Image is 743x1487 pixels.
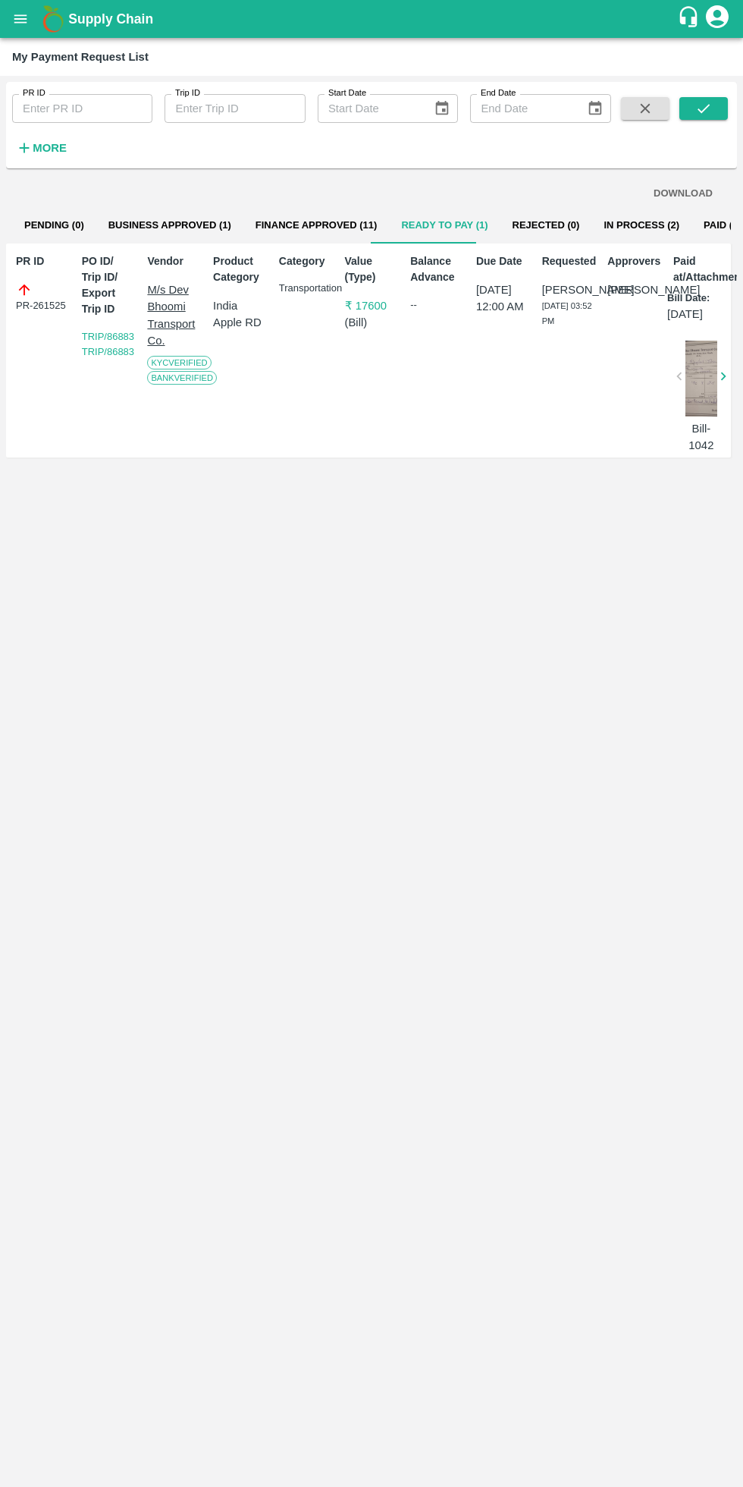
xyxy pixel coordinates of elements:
[33,142,67,154] strong: More
[12,94,152,123] input: Enter PR ID
[410,253,464,285] p: Balance Advance
[147,253,201,269] p: Vendor
[38,4,68,34] img: logo
[345,253,399,285] p: Value (Type)
[82,331,134,357] a: TRIP/86883 TRIP/86883
[685,420,717,454] p: Bill-1042
[16,253,70,269] p: PR ID
[500,207,592,244] button: Rejected (0)
[16,281,70,313] div: PR-261525
[12,135,71,161] button: More
[389,207,500,244] button: Ready To Pay (1)
[96,207,243,244] button: Business Approved (1)
[3,2,38,36] button: open drawer
[476,253,530,269] p: Due Date
[23,87,45,99] label: PR ID
[68,11,153,27] b: Supply Chain
[581,94,610,123] button: Choose date
[175,87,200,99] label: Trip ID
[542,253,596,269] p: Requested
[607,281,661,298] p: [PERSON_NAME]
[279,253,333,269] p: Category
[213,297,267,332] p: India Apple RD
[82,253,136,317] p: PO ID/ Trip ID/ Export Trip ID
[542,281,596,298] p: [PERSON_NAME]
[428,94,456,123] button: Choose date
[542,301,592,325] span: [DATE] 03:52 PM
[328,87,366,99] label: Start Date
[243,207,390,244] button: Finance Approved (11)
[677,5,704,33] div: customer-support
[345,297,399,314] p: ₹ 17600
[704,3,731,35] div: account of current user
[147,356,211,369] span: KYC Verified
[12,47,149,67] div: My Payment Request List
[667,306,703,322] p: [DATE]
[667,291,710,306] p: Bill Date:
[345,314,399,331] p: ( Bill )
[410,297,464,313] div: --
[470,94,574,123] input: End Date
[12,207,96,244] button: Pending (0)
[318,94,422,123] input: Start Date
[591,207,691,244] button: In Process (2)
[673,253,727,285] p: Paid at/Attachments
[481,87,516,99] label: End Date
[147,281,201,349] p: M/s Dev Bhoomi Transport Co.
[607,253,661,269] p: Approvers
[165,94,305,123] input: Enter Trip ID
[476,281,530,316] p: [DATE] 12:00 AM
[213,253,267,285] p: Product Category
[147,371,217,385] span: Bank Verified
[279,281,333,296] p: Transportation
[647,181,719,207] button: DOWNLOAD
[68,8,677,30] a: Supply Chain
